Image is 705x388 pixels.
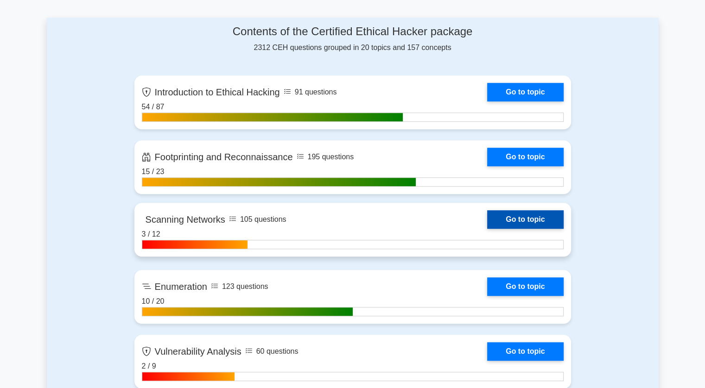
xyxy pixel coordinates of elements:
[487,210,563,229] a: Go to topic
[487,342,563,361] a: Go to topic
[487,148,563,166] a: Go to topic
[134,25,571,53] div: 2312 CEH questions grouped in 20 topics and 157 concepts
[134,25,571,38] h4: Contents of the Certified Ethical Hacker package
[487,277,563,296] a: Go to topic
[487,83,563,101] a: Go to topic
